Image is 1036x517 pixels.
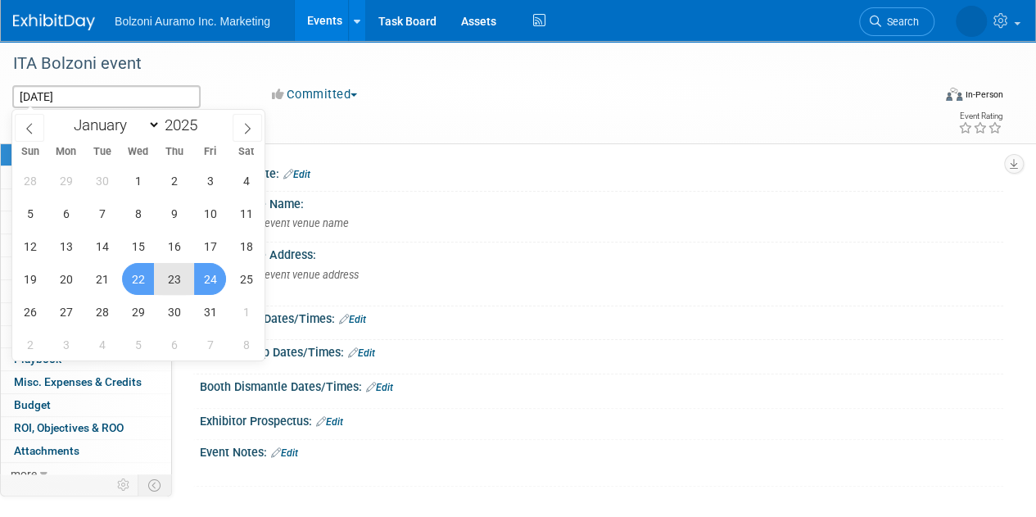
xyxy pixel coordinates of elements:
img: Format-Inperson.png [946,88,962,101]
a: Search [859,7,934,36]
span: Specify event venue name [218,217,349,229]
span: Misc. Expenses & Credits [14,375,142,388]
div: Exhibit Hall Dates/Times: [200,306,1003,328]
a: Giveaways [1,257,171,279]
span: Tue [84,147,120,157]
a: ROI, Objectives & ROO [1,417,171,439]
a: Tasks [1,326,171,348]
span: October 23, 2025 [158,263,190,295]
span: October 13, 2025 [50,230,82,262]
a: Budget [1,394,171,416]
span: Attachments [14,444,79,457]
span: October 11, 2025 [230,197,262,229]
a: Playbook [1,348,171,370]
a: Asset Reservations [1,234,171,256]
span: Thu [156,147,192,157]
span: October 31, 2025 [194,296,226,328]
span: November 6, 2025 [158,329,190,361]
span: October 9, 2025 [158,197,190,229]
div: Event Notes: [200,440,1003,461]
img: Casey Coats [956,6,987,37]
span: October 19, 2025 [14,263,46,295]
span: October 27, 2025 [50,296,82,328]
a: Staff [1,189,171,211]
div: Booth Set-up Dates/Times: [200,340,1003,361]
a: Shipments [1,280,171,302]
span: October 18, 2025 [230,230,262,262]
span: October 7, 2025 [86,197,118,229]
span: October 2, 2025 [158,165,190,197]
a: Event Information [1,143,171,166]
span: October 15, 2025 [122,230,154,262]
input: Year [161,116,210,134]
span: October 24, 2025 [194,263,226,295]
span: October 12, 2025 [14,230,46,262]
span: October 29, 2025 [122,296,154,328]
a: Sponsorships [1,303,171,325]
span: October 1, 2025 [122,165,154,197]
div: Exhibitor Prospectus: [200,409,1003,430]
span: Mon [48,147,84,157]
span: October 6, 2025 [50,197,82,229]
span: November 1, 2025 [230,296,262,328]
span: Wed [120,147,156,157]
div: Event Venue Address: [200,243,1003,263]
span: more [11,467,37,480]
span: October 16, 2025 [158,230,190,262]
div: Event Format [858,85,1003,110]
div: Event Rating [958,112,1002,120]
span: November 2, 2025 [14,329,46,361]
span: Sat [228,147,265,157]
a: Misc. Expenses & Credits [1,371,171,393]
span: September 30, 2025 [86,165,118,197]
span: Fri [192,147,228,157]
a: Edit [339,314,366,325]
span: October 26, 2025 [14,296,46,328]
td: Toggle Event Tabs [138,474,172,496]
a: more [1,463,171,485]
span: October 10, 2025 [194,197,226,229]
span: September 28, 2025 [14,165,46,197]
span: Search [881,16,919,28]
span: November 3, 2025 [50,329,82,361]
button: Committed [266,86,364,103]
img: ExhibitDay [13,14,95,30]
span: October 5, 2025 [14,197,46,229]
span: October 14, 2025 [86,230,118,262]
span: October 25, 2025 [230,263,262,295]
a: Edit [316,416,343,428]
td: Personalize Event Tab Strip [110,474,138,496]
span: November 5, 2025 [122,329,154,361]
a: Edit [271,447,298,459]
span: November 7, 2025 [194,329,226,361]
a: Travel Reservations [1,211,171,234]
span: October 4, 2025 [230,165,262,197]
a: Edit [348,347,375,359]
span: November 8, 2025 [230,329,262,361]
div: Booth Dismantle Dates/Times: [200,374,1003,396]
div: In-Person [965,88,1003,101]
span: October 17, 2025 [194,230,226,262]
span: October 22, 2025 [122,263,154,295]
span: October 30, 2025 [158,296,190,328]
span: October 8, 2025 [122,197,154,229]
span: September 29, 2025 [50,165,82,197]
a: Attachments [1,440,171,462]
a: Booth [1,166,171,188]
span: Specify event venue address [218,269,359,281]
div: ITA Bolzoni event [7,49,919,79]
span: October 28, 2025 [86,296,118,328]
span: Budget [14,398,51,411]
a: Edit [366,382,393,393]
span: October 20, 2025 [50,263,82,295]
a: Edit [283,169,310,180]
span: Bolzoni Auramo Inc. Marketing [115,15,270,28]
span: November 4, 2025 [86,329,118,361]
select: Month [66,115,161,135]
span: ROI, Objectives & ROO [14,421,124,434]
span: Sun [12,147,48,157]
input: Event Start Date - End Date [12,85,201,108]
span: October 21, 2025 [86,263,118,295]
div: Event Website: [200,161,1003,183]
span: October 3, 2025 [194,165,226,197]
